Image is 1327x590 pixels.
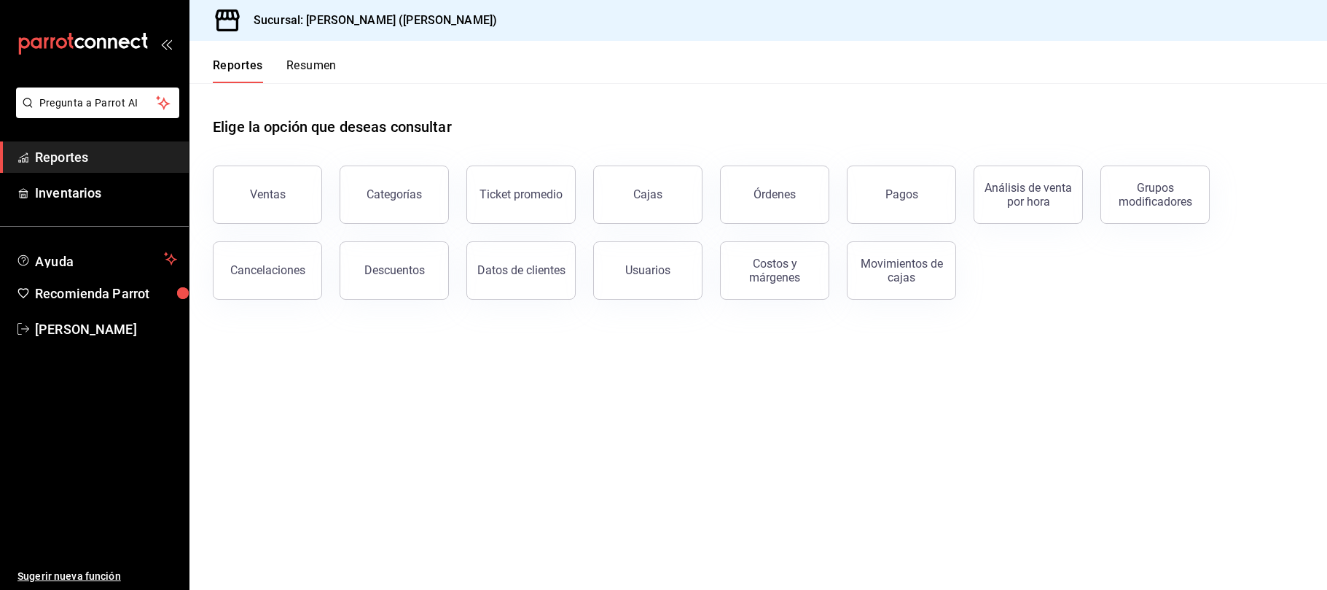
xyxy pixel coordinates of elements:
div: Pagos [885,187,918,201]
button: Análisis de venta por hora [974,166,1083,224]
div: Ventas [250,187,286,201]
button: Pregunta a Parrot AI [16,88,179,118]
button: Pagos [847,166,956,224]
button: Ticket promedio [466,166,576,224]
div: Datos de clientes [477,263,565,277]
div: Cajas [633,186,663,203]
div: Análisis de venta por hora [983,181,1073,209]
span: Pregunta a Parrot AI [39,96,157,111]
div: Órdenes [753,187,796,201]
div: Usuarios [625,263,670,277]
button: open_drawer_menu [160,38,172,50]
div: Grupos modificadores [1110,181,1200,209]
button: Ventas [213,166,322,224]
a: Cajas [593,166,702,224]
span: [PERSON_NAME] [35,319,177,339]
button: Resumen [286,58,337,83]
div: Categorías [367,187,422,201]
div: Descuentos [364,263,425,277]
span: Ayuda [35,250,158,268]
button: Costos y márgenes [720,241,829,300]
div: Movimientos de cajas [856,257,947,284]
span: Recomienda Parrot [35,284,177,303]
span: Reportes [35,147,177,167]
button: Usuarios [593,241,702,300]
button: Cancelaciones [213,241,322,300]
button: Descuentos [340,241,449,300]
div: Ticket promedio [479,187,563,201]
div: navigation tabs [213,58,337,83]
span: Sugerir nueva función [17,569,177,584]
button: Datos de clientes [466,241,576,300]
div: Cancelaciones [230,263,305,277]
div: Costos y márgenes [729,257,820,284]
a: Pregunta a Parrot AI [10,106,179,121]
span: Inventarios [35,183,177,203]
button: Grupos modificadores [1100,166,1210,224]
button: Movimientos de cajas [847,241,956,300]
button: Categorías [340,166,449,224]
button: Reportes [213,58,263,83]
h1: Elige la opción que deseas consultar [213,116,452,138]
button: Órdenes [720,166,829,224]
h3: Sucursal: [PERSON_NAME] ([PERSON_NAME]) [242,12,497,29]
